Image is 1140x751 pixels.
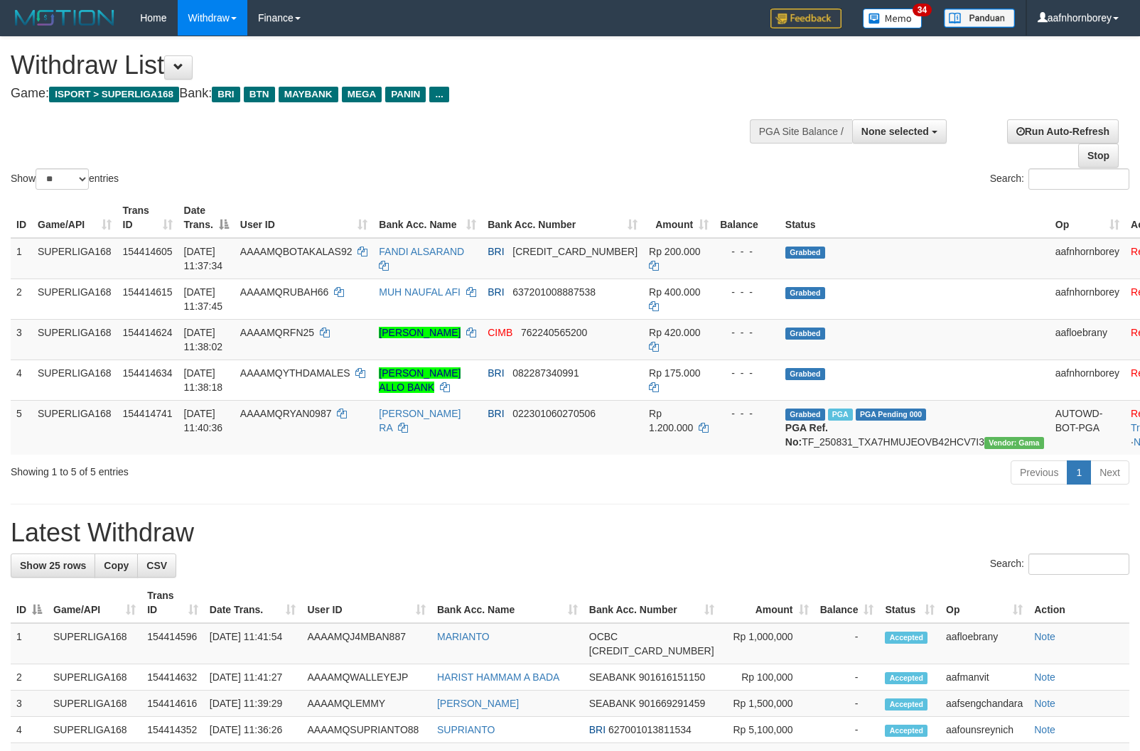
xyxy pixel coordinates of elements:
th: Balance: activate to sort column ascending [814,583,880,623]
td: SUPERLIGA168 [32,238,117,279]
td: - [814,623,880,664]
span: MEGA [342,87,382,102]
span: Grabbed [785,368,825,380]
td: 3 [11,691,48,717]
th: Game/API: activate to sort column ascending [32,198,117,238]
td: SUPERLIGA168 [32,400,117,455]
span: SEABANK [589,671,636,683]
th: Date Trans.: activate to sort column ascending [204,583,302,623]
a: [PERSON_NAME] [379,327,461,338]
span: Copy 022301060270506 to clipboard [512,408,596,419]
span: [DATE] 11:38:02 [184,327,223,352]
td: 1 [11,238,32,279]
span: Copy 762240565200 to clipboard [521,327,587,338]
span: SEABANK [589,698,636,709]
div: - - - [720,285,774,299]
span: Copy 693816522488 to clipboard [589,645,714,657]
div: - - - [720,244,774,259]
td: SUPERLIGA168 [48,691,141,717]
label: Search: [990,168,1129,190]
img: panduan.png [944,9,1015,28]
span: MAYBANK [279,87,338,102]
span: 154414615 [123,286,173,298]
span: ... [429,87,448,102]
span: Marked by aafsengchandara [828,409,853,421]
span: BRI [488,408,504,419]
span: Grabbed [785,409,825,421]
th: Status [780,198,1050,238]
th: Bank Acc. Number: activate to sort column ascending [482,198,643,238]
td: AAAAMQSUPRIANTO88 [301,717,431,743]
a: 1 [1067,460,1091,485]
a: Note [1034,631,1055,642]
td: SUPERLIGA168 [32,279,117,319]
td: - [814,691,880,717]
span: [DATE] 11:37:45 [184,286,223,312]
td: 154414352 [141,717,204,743]
a: [PERSON_NAME] [437,698,519,709]
span: PGA Pending [856,409,927,421]
td: 3 [11,319,32,360]
th: Amount: activate to sort column ascending [643,198,714,238]
span: Rp 200.000 [649,246,700,257]
span: BTN [244,87,275,102]
span: None selected [861,126,929,137]
td: SUPERLIGA168 [48,717,141,743]
span: AAAAMQBOTAKALAS92 [240,246,353,257]
th: Date Trans.: activate to sort column descending [178,198,235,238]
td: - [814,664,880,691]
div: - - - [720,325,774,340]
td: SUPERLIGA168 [48,623,141,664]
th: Bank Acc. Name: activate to sort column ascending [431,583,584,623]
label: Search: [990,553,1129,575]
td: TF_250831_TXA7HMUJEOVB42HCV7I3 [780,400,1050,455]
th: Op: activate to sort column ascending [940,583,1028,623]
span: Copy 901669291459 to clipboard [639,698,705,709]
div: - - - [720,406,774,421]
label: Show entries [11,168,119,190]
a: [PERSON_NAME] RA [379,408,461,433]
span: Accepted [885,672,927,684]
th: ID: activate to sort column descending [11,583,48,623]
span: Copy 082287340991 to clipboard [512,367,579,379]
th: Op: activate to sort column ascending [1050,198,1125,238]
span: Rp 1.200.000 [649,408,693,433]
span: Accepted [885,698,927,711]
td: AUTOWD-BOT-PGA [1050,400,1125,455]
a: Copy [95,553,138,578]
td: [DATE] 11:39:29 [204,691,302,717]
a: Next [1090,460,1129,485]
span: OCBC [589,631,618,642]
a: Show 25 rows [11,553,95,578]
span: Accepted [885,632,927,644]
th: Bank Acc. Number: activate to sort column ascending [584,583,720,623]
th: User ID: activate to sort column ascending [235,198,373,238]
span: 34 [913,4,932,16]
a: SUPRIANTO [437,724,495,735]
span: [DATE] 11:40:36 [184,408,223,433]
td: aafnhornborey [1050,238,1125,279]
select: Showentries [36,168,89,190]
th: User ID: activate to sort column ascending [301,583,431,623]
td: Rp 100,000 [720,664,814,691]
h1: Latest Withdraw [11,519,1129,547]
span: CIMB [488,327,512,338]
span: 154414624 [123,327,173,338]
td: 4 [11,717,48,743]
a: Stop [1078,144,1119,168]
td: Rp 5,100,000 [720,717,814,743]
span: Vendor URL: https://trx31.1velocity.biz [984,437,1044,449]
span: 154414605 [123,246,173,257]
th: Balance [714,198,780,238]
a: CSV [137,553,176,578]
td: SUPERLIGA168 [32,360,117,400]
a: Note [1034,724,1055,735]
a: [PERSON_NAME] ALLO BANK [379,367,461,393]
div: Showing 1 to 5 of 5 entries [11,459,464,479]
span: Grabbed [785,247,825,259]
td: 154414632 [141,664,204,691]
th: Status: activate to sort column ascending [879,583,940,623]
td: AAAAMQLEMMY [301,691,431,717]
span: Rp 420.000 [649,327,700,338]
a: FANDI ALSARAND [379,246,464,257]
